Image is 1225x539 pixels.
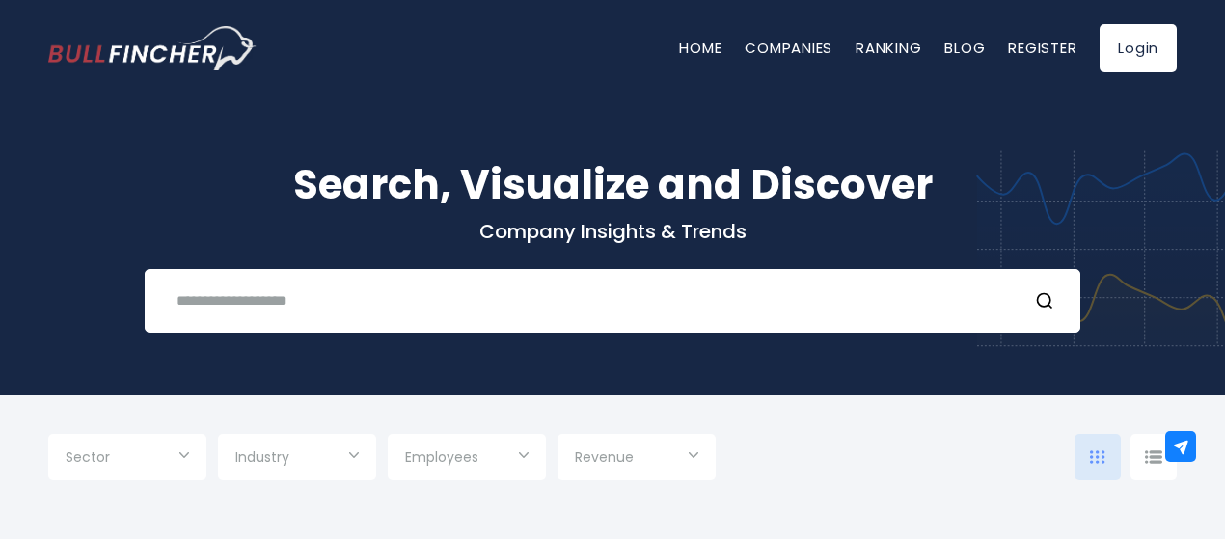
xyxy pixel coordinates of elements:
span: Industry [235,448,289,466]
p: Company Insights & Trends [48,219,1177,244]
a: Blog [944,38,985,58]
span: Sector [66,448,110,466]
img: Bullfincher logo [48,26,257,70]
a: Go to homepage [48,26,256,70]
a: Register [1008,38,1076,58]
span: Employees [405,448,478,466]
input: Selection [66,442,189,476]
img: icon-comp-grid.svg [1090,450,1105,464]
input: Selection [575,442,698,476]
a: Companies [745,38,832,58]
input: Selection [405,442,529,476]
a: Ranking [856,38,921,58]
h1: Search, Visualize and Discover [48,154,1177,215]
span: Revenue [575,448,634,466]
img: icon-comp-list-view.svg [1145,450,1162,464]
button: Search [1035,288,1060,313]
input: Selection [235,442,359,476]
a: Login [1100,24,1177,72]
a: Home [679,38,721,58]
